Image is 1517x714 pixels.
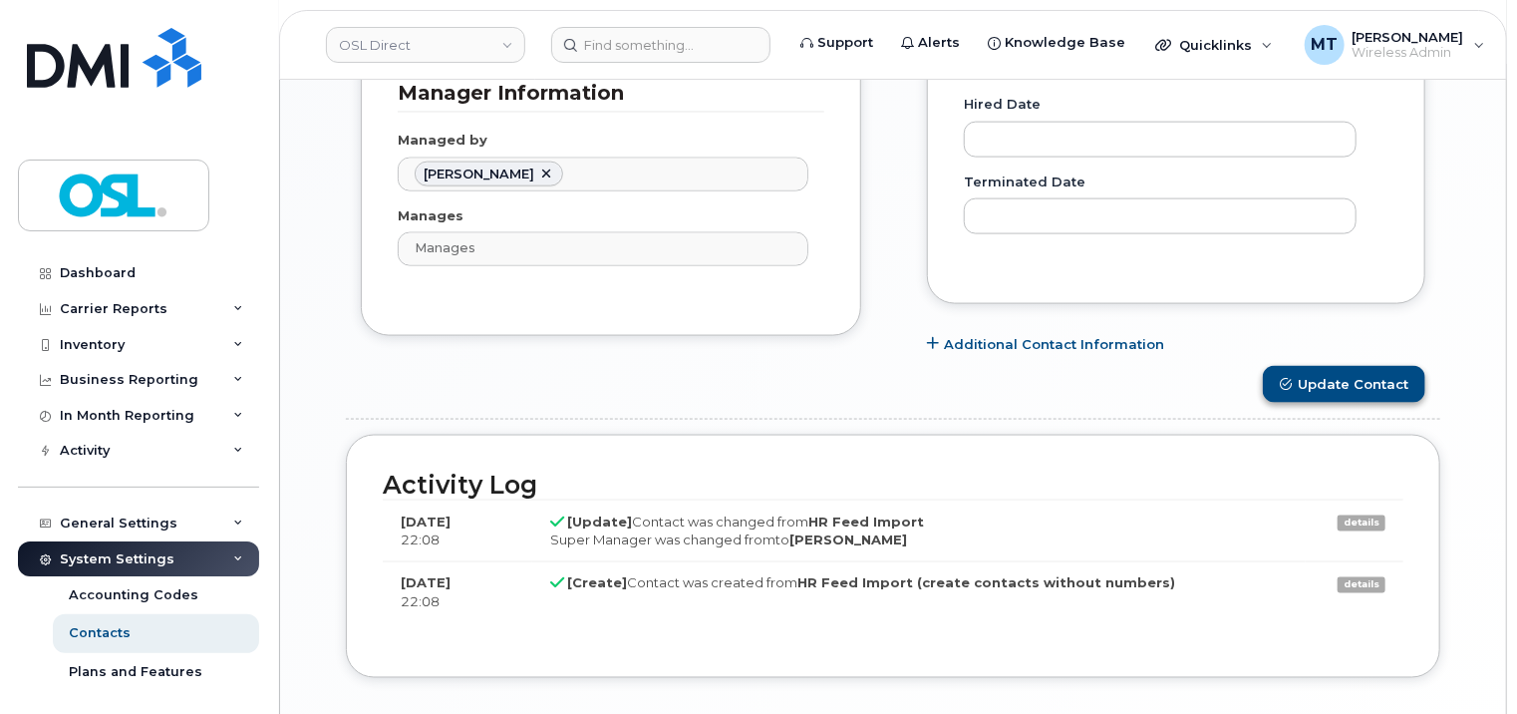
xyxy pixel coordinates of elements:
a: Additional Contact Information [927,335,1164,354]
strong: [DATE] [401,575,451,591]
div: Super Manager was changed from to [550,531,1288,549]
span: Quicklinks [1179,37,1252,53]
label: Manages [398,206,463,225]
h3: Manager Information [398,80,809,107]
a: details [1338,577,1385,593]
span: 22:08 [401,532,440,547]
span: Support [817,33,873,53]
td: Contact was created from [532,561,1306,623]
span: 22:08 [401,594,440,610]
h2: Activity Log [383,472,1403,500]
label: Managed by [398,131,487,150]
span: Wireless Admin [1353,45,1464,61]
label: Terminated Date [964,173,1085,191]
strong: [DATE] [401,514,451,530]
span: Harmandeep Singh [424,167,534,181]
span: MT [1311,33,1338,57]
a: details [1338,516,1385,532]
span: [PERSON_NAME] [1353,29,1464,45]
input: Find something... [551,27,770,63]
a: Support [786,23,887,63]
strong: [PERSON_NAME] [789,532,907,547]
button: Update Contact [1263,366,1425,403]
strong: [Update] [567,514,632,530]
td: Contact was changed from [532,500,1306,561]
strong: [Create] [567,575,627,591]
a: Alerts [887,23,974,63]
span: Knowledge Base [1005,33,1125,53]
a: OSL Direct [326,27,525,63]
strong: HR Feed Import (create contacts without numbers) [797,575,1175,591]
div: Quicklinks [1141,25,1287,65]
div: Michael Togupen [1291,25,1499,65]
span: Alerts [918,33,960,53]
strong: HR Feed Import [808,514,924,530]
label: Hired Date [964,95,1041,114]
a: Knowledge Base [974,23,1139,63]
